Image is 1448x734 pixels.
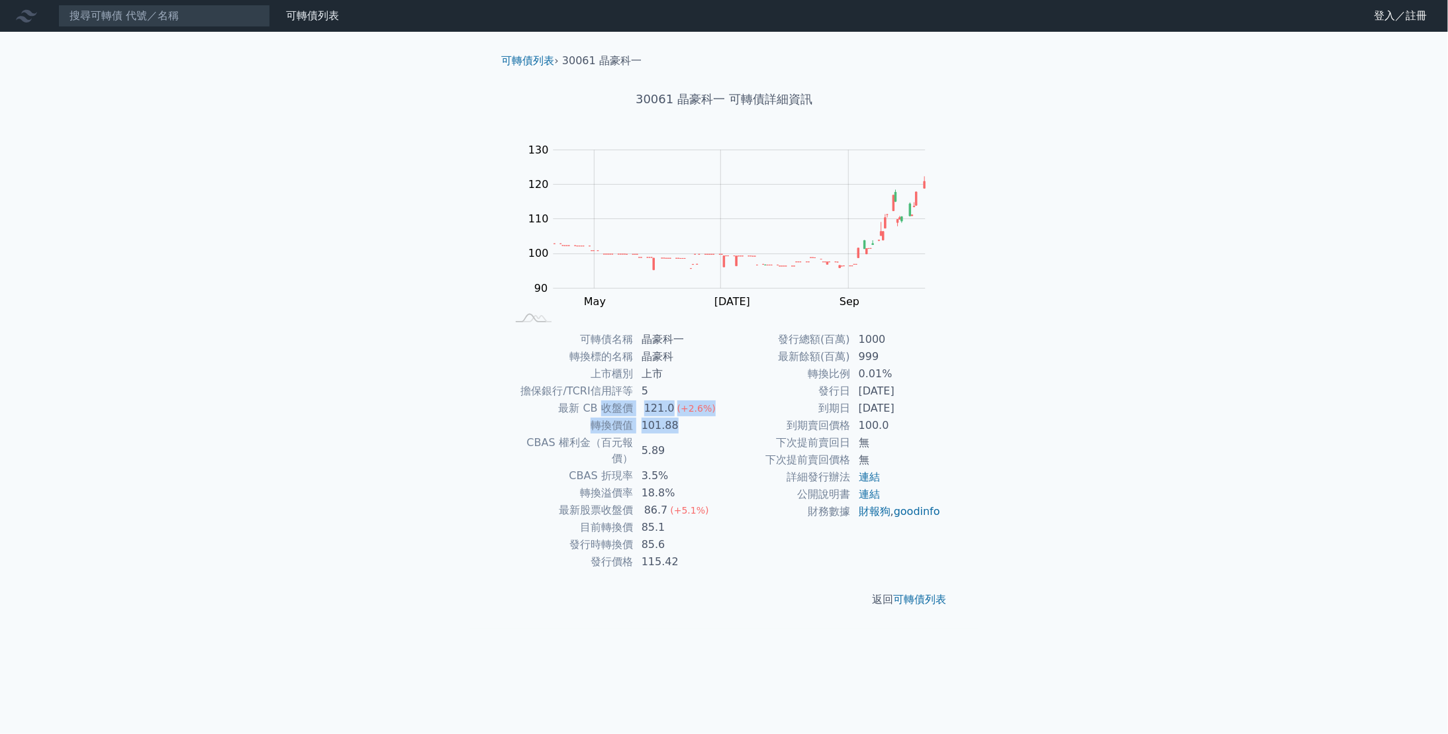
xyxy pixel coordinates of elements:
tspan: May [584,295,606,308]
td: 下次提前賣回價格 [724,451,851,469]
td: 上市櫃別 [507,365,634,383]
td: 101.88 [634,417,724,434]
li: › [502,53,559,69]
td: 財務數據 [724,503,851,520]
tspan: 110 [528,212,549,225]
td: 1000 [851,331,941,348]
td: 0.01% [851,365,941,383]
span: (+5.1%) [670,505,708,516]
a: 可轉債列表 [894,593,947,606]
td: 無 [851,434,941,451]
td: CBAS 權利金（百元報價） [507,434,634,467]
td: 最新餘額(百萬) [724,348,851,365]
a: goodinfo [894,505,940,518]
td: 發行日 [724,383,851,400]
td: [DATE] [851,400,941,417]
a: 可轉債列表 [502,54,555,67]
td: 上市 [634,365,724,383]
td: 無 [851,451,941,469]
span: (+2.6%) [677,403,716,414]
td: 5 [634,383,724,400]
td: 85.1 [634,519,724,536]
td: 85.6 [634,536,724,553]
td: 999 [851,348,941,365]
td: 18.8% [634,484,724,502]
div: 121.0 [642,400,677,416]
a: 財報狗 [859,505,891,518]
a: 連結 [859,488,880,500]
tspan: [DATE] [714,295,750,308]
td: CBAS 折現率 [507,467,634,484]
td: 115.42 [634,553,724,571]
td: 轉換標的名稱 [507,348,634,365]
td: 可轉債名稱 [507,331,634,348]
td: 晶豪科一 [634,331,724,348]
li: 30061 晶豪科一 [562,53,642,69]
td: 目前轉換價 [507,519,634,536]
td: 最新股票收盤價 [507,502,634,519]
td: 到期日 [724,400,851,417]
td: 詳細發行辦法 [724,469,851,486]
input: 搜尋可轉債 代號／名稱 [58,5,270,27]
h1: 30061 晶豪科一 可轉債詳細資訊 [491,90,957,109]
td: 5.89 [634,434,724,467]
td: 擔保銀行/TCRI信用評等 [507,383,634,400]
a: 可轉債列表 [286,9,339,22]
p: 返回 [491,592,957,608]
tspan: 120 [528,178,549,191]
td: 公開說明書 [724,486,851,503]
td: 100.0 [851,417,941,434]
a: 連結 [859,471,880,483]
tspan: Sep [840,295,859,308]
td: [DATE] [851,383,941,400]
td: 晶豪科 [634,348,724,365]
td: 到期賣回價格 [724,417,851,434]
td: 發行時轉換價 [507,536,634,553]
td: 轉換價值 [507,417,634,434]
td: 最新 CB 收盤價 [507,400,634,417]
td: 發行總額(百萬) [724,331,851,348]
iframe: Chat Widget [1382,670,1448,734]
tspan: 100 [528,247,549,259]
td: , [851,503,941,520]
td: 轉換比例 [724,365,851,383]
td: 3.5% [634,467,724,484]
div: 86.7 [642,502,671,518]
tspan: 130 [528,144,549,156]
g: Chart [522,144,945,336]
td: 轉換溢價率 [507,484,634,502]
tspan: 90 [534,282,548,295]
td: 下次提前賣回日 [724,434,851,451]
td: 發行價格 [507,553,634,571]
a: 登入／註冊 [1363,5,1437,26]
